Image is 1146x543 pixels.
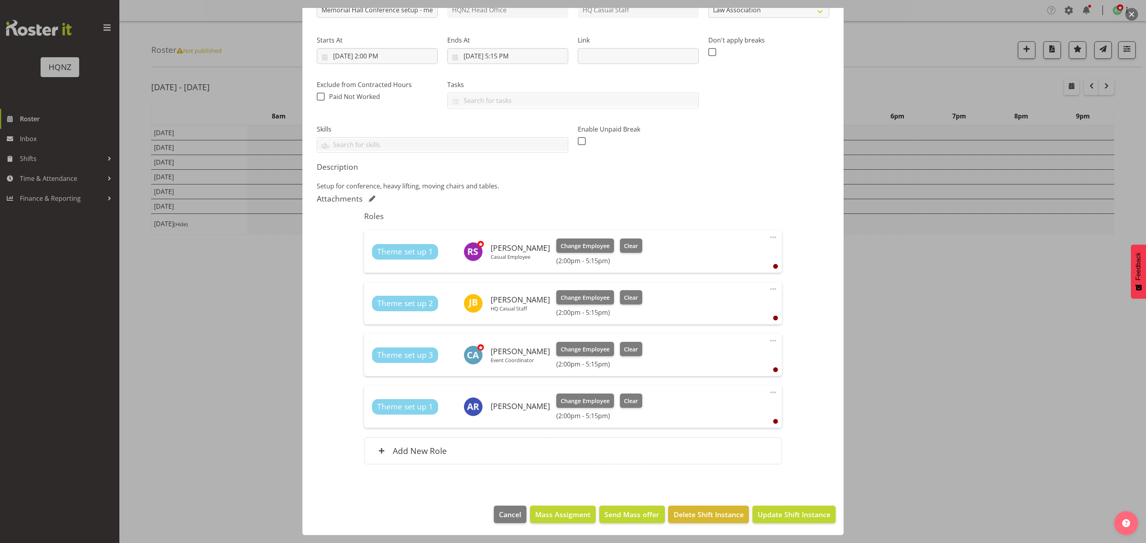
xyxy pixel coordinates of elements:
[447,35,568,45] label: Ends At
[317,124,568,134] label: Skills
[447,48,568,64] input: Click to select...
[317,48,438,64] input: Click to select...
[464,294,483,313] img: jenna-barratt-elloway7115.jpg
[773,367,778,372] div: User is clocked out
[624,397,638,405] span: Clear
[561,242,610,250] span: Change Employee
[773,316,778,320] div: User is clocked out
[491,347,550,356] h6: [PERSON_NAME]
[377,401,433,413] span: Theme set up 1
[561,397,610,405] span: Change Employee
[624,242,638,250] span: Clear
[364,211,782,221] h5: Roles
[556,394,614,408] button: Change Employee
[758,509,830,520] span: Update Shift Instance
[377,246,433,258] span: Theme set up 1
[317,194,363,204] h5: Attachments
[556,412,642,420] h6: (2:00pm - 5:15pm)
[317,181,829,191] p: Setup for conference, heavy lifting, moving chairs and tables.
[1122,519,1130,527] img: help-xxl-2.png
[620,342,643,356] button: Clear
[556,290,614,304] button: Change Employee
[604,509,659,520] span: Send Mass offer
[1131,244,1146,299] button: Feedback - Show survey
[530,506,596,523] button: Mass Assigment
[556,360,642,368] h6: (2:00pm - 5:15pm)
[491,254,550,260] p: Casual Employee
[556,308,642,316] h6: (2:00pm - 5:15pm)
[499,509,521,520] span: Cancel
[620,290,643,304] button: Clear
[708,35,829,45] label: Don't apply breaks
[599,506,665,523] button: Send Mass offer
[377,298,433,309] span: Theme set up 2
[393,446,447,456] h6: Add New Role
[329,92,380,101] span: Paid Not Worked
[674,509,744,520] span: Delete Shift Instance
[317,35,438,45] label: Starts At
[447,80,699,89] label: Tasks
[752,506,836,523] button: Update Shift Instance
[491,244,550,252] h6: [PERSON_NAME]
[578,35,699,45] label: Link
[561,345,610,354] span: Change Employee
[773,419,778,424] div: User is clocked out
[556,342,614,356] button: Change Employee
[620,239,643,253] button: Clear
[668,506,748,523] button: Delete Shift Instance
[491,305,550,312] p: HQ Casual Staff
[464,242,483,261] img: rebecca-shaw5948.jpg
[464,345,483,365] img: chloe-amer5770.jpg
[317,2,438,18] input: Shift Instance Name
[624,293,638,302] span: Clear
[491,357,550,363] p: Event Coordinator
[1135,252,1142,280] span: Feedback
[464,397,483,416] img: alex-romanytchev10814.jpg
[317,162,829,172] h5: Description
[620,394,643,408] button: Clear
[556,239,614,253] button: Change Employee
[561,293,610,302] span: Change Employee
[317,80,438,89] label: Exclude from Contracted Hours
[317,139,568,151] input: Search for skills
[624,345,638,354] span: Clear
[578,124,699,134] label: Enable Unpaid Break
[491,402,550,411] h6: [PERSON_NAME]
[535,509,591,520] span: Mass Assigment
[556,257,642,265] h6: (2:00pm - 5:15pm)
[773,264,778,269] div: User is clocked out
[491,295,550,304] h6: [PERSON_NAME]
[448,94,698,107] input: Search for tasks
[377,349,433,361] span: Theme set up 3
[494,506,526,523] button: Cancel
